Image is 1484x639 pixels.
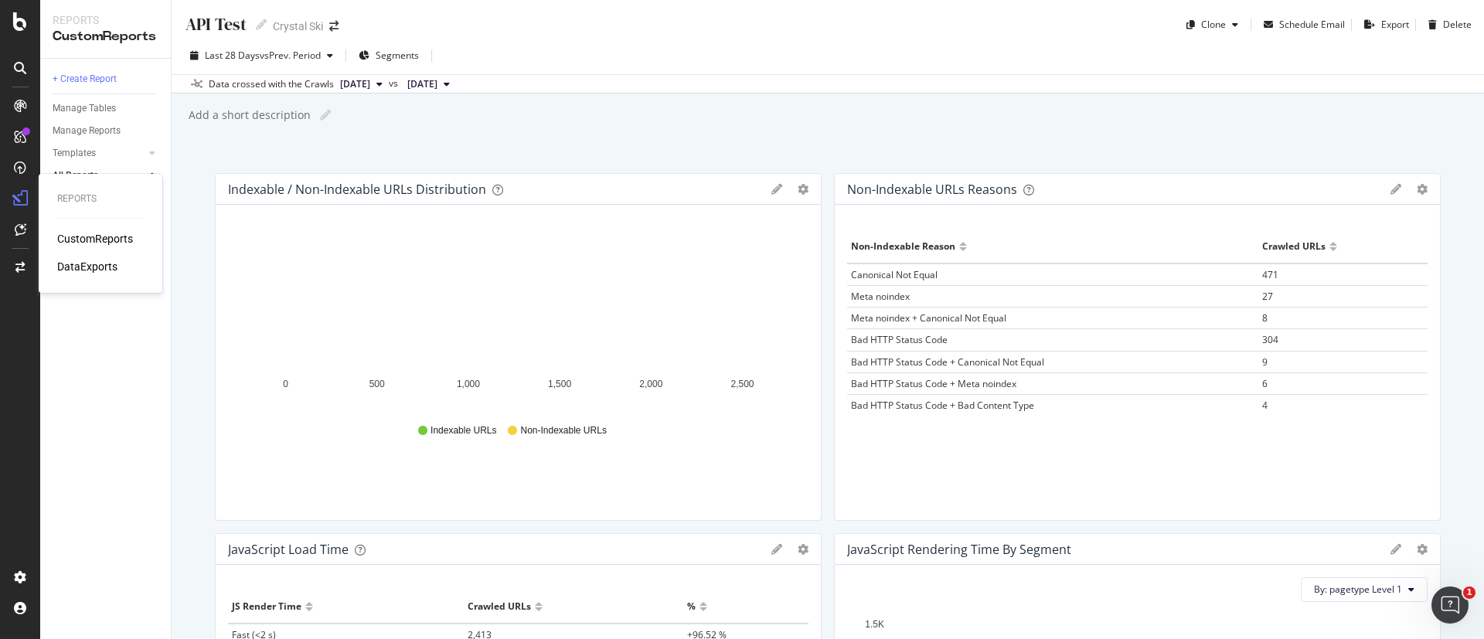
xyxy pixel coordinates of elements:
[851,268,938,281] span: Canonical Not Equal
[865,619,884,630] text: 1.5K
[1262,311,1268,325] span: 8
[847,542,1071,557] div: JavaScript Rendering Time by Segment
[228,230,800,410] svg: A chart.
[1262,399,1268,412] span: 4
[548,379,571,389] text: 1,500
[273,19,323,34] div: Crystal Ski
[369,379,385,389] text: 500
[851,333,948,346] span: Bad HTTP Status Code
[256,19,267,30] i: Edit report name
[53,100,116,117] div: Manage Tables
[53,100,160,117] a: Manage Tables
[53,71,160,87] a: + Create Report
[329,21,339,32] div: arrow-right-arrow-left
[53,168,98,184] div: All Reports
[1262,355,1268,369] span: 9
[1422,12,1472,37] button: Delete
[1201,18,1226,31] div: Clone
[283,379,288,389] text: 0
[320,110,331,121] i: Edit report name
[407,77,437,91] span: 2025 Jul. 31st
[209,77,334,91] div: Data crossed with the Crawls
[57,192,144,206] div: Reports
[184,12,247,36] div: API Test
[834,173,1441,521] div: Non-Indexable URLs ReasonsgeargearNon-Indexable ReasonCrawled URLsCanonical Not Equal471Meta noin...
[1443,18,1472,31] div: Delete
[376,49,419,62] span: Segments
[215,173,822,521] div: Indexable / Non-Indexable URLs DistributiongeargearA chart.Indexable URLsNon-Indexable URLs
[389,76,401,90] span: vs
[53,123,121,139] div: Manage Reports
[457,379,480,389] text: 1,000
[57,231,133,246] a: CustomReports
[431,424,496,437] span: Indexable URLs
[468,594,531,619] div: Crawled URLs
[1358,12,1409,37] button: Export
[847,182,1017,197] div: Non-Indexable URLs Reasons
[1180,12,1244,37] button: Clone
[57,259,117,274] a: DataExports
[232,594,301,619] div: JS Render Time
[53,28,158,46] div: CustomReports
[187,107,311,123] div: Add a short description
[340,77,370,91] span: 2025 Sep. 16th
[53,12,158,28] div: Reports
[205,49,260,62] span: Last 28 Days
[1258,12,1345,37] button: Schedule Email
[1314,583,1402,596] span: By: pagetype Level 1
[1262,333,1278,346] span: 304
[260,49,321,62] span: vs Prev. Period
[851,355,1044,369] span: Bad HTTP Status Code + Canonical Not Equal
[53,145,145,161] a: Templates
[1417,184,1428,195] div: gear
[798,544,808,555] div: gear
[184,43,339,68] button: Last 28 DaysvsPrev. Period
[53,145,96,161] div: Templates
[851,399,1034,412] span: Bad HTTP Status Code + Bad Content Type
[1417,544,1428,555] div: gear
[1262,268,1278,281] span: 471
[53,71,117,87] div: + Create Report
[851,234,955,259] div: Non-Indexable Reason
[1262,290,1273,303] span: 27
[639,379,662,389] text: 2,000
[53,123,160,139] a: Manage Reports
[851,311,1006,325] span: Meta noindex + Canonical Not Equal
[1381,18,1409,31] div: Export
[1463,586,1475,599] span: 1
[228,542,349,557] div: JavaScript Load Time
[228,182,486,197] div: Indexable / Non-Indexable URLs Distribution
[687,594,696,619] div: %
[798,184,808,195] div: gear
[1279,18,1345,31] div: Schedule Email
[520,424,606,437] span: Non-Indexable URLs
[1262,377,1268,390] span: 6
[1301,577,1428,602] button: By: pagetype Level 1
[334,75,389,93] button: [DATE]
[352,43,425,68] button: Segments
[1262,234,1326,259] div: Crawled URLs
[730,379,754,389] text: 2,500
[851,377,1016,390] span: Bad HTTP Status Code + Meta noindex
[401,75,456,93] button: [DATE]
[1431,586,1469,624] iframe: Intercom live chat
[851,290,910,303] span: Meta noindex
[53,168,145,184] a: All Reports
